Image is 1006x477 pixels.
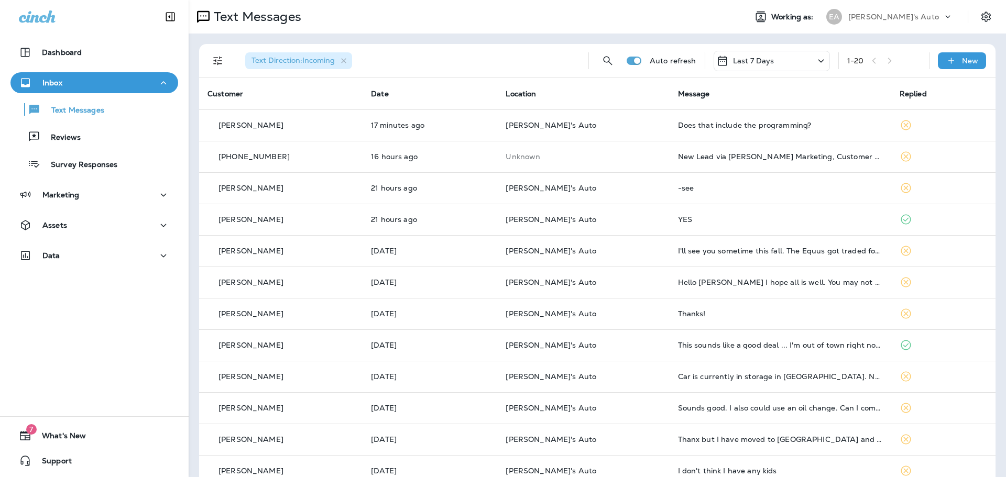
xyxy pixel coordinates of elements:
span: Text Direction : Incoming [251,56,335,65]
span: Working as: [771,13,816,21]
span: [PERSON_NAME]'s Auto [506,215,596,224]
span: Support [31,457,72,469]
div: This sounds like a good deal ... I'm out of town right now but will set something up when I get b... [678,341,883,349]
div: 1 - 20 [847,57,864,65]
p: Sep 18, 2025 11:13 AM [371,215,489,224]
p: Sep 18, 2025 11:22 AM [371,184,489,192]
button: Text Messages [10,98,178,120]
button: Filters [207,50,228,71]
div: I'll see you sometime this fall. The Equus got traded for a GV80 for my wife and I wound up with ... [678,247,883,255]
button: Dashboard [10,42,178,63]
p: Auto refresh [650,57,696,65]
p: Survey Responses [40,160,117,170]
p: [PERSON_NAME] [218,184,283,192]
p: Sep 17, 2025 01:15 PM [371,467,489,475]
span: [PERSON_NAME]'s Auto [506,435,596,444]
div: I don't think I have any kids [678,467,883,475]
p: Sep 17, 2025 01:16 PM [371,435,489,443]
button: Search Messages [597,50,618,71]
p: [PERSON_NAME] [218,435,283,443]
p: Sep 19, 2025 08:41 AM [371,121,489,129]
p: Sep 17, 2025 01:35 PM [371,404,489,412]
span: [PERSON_NAME]'s Auto [506,340,596,350]
p: [PERSON_NAME] [218,121,283,129]
button: Inbox [10,72,178,93]
div: YES [678,215,883,224]
span: Location [506,89,536,98]
p: Sep 17, 2025 03:50 PM [371,309,489,318]
button: Data [10,245,178,266]
div: New Lead via Merrick Marketing, Customer Name: Terry, Contact info: Masked phone number available... [678,152,883,161]
p: Sep 17, 2025 04:44 PM [371,278,489,286]
span: [PERSON_NAME]'s Auto [506,466,596,475]
p: [PERSON_NAME] [218,372,283,381]
span: Replied [900,89,927,98]
p: Dashboard [42,48,82,57]
p: Inbox [42,79,62,87]
span: Date [371,89,389,98]
p: [PERSON_NAME] [218,215,283,224]
span: What's New [31,431,86,444]
p: Sep 17, 2025 03:21 PM [371,341,489,349]
button: Marketing [10,184,178,205]
span: [PERSON_NAME]'s Auto [506,372,596,381]
div: EA [826,9,842,25]
p: [PHONE_NUMBER] [218,152,290,161]
button: 7What's New [10,425,178,446]
span: [PERSON_NAME]'s Auto [506,183,596,193]
p: [PERSON_NAME] [218,341,283,349]
p: Marketing [42,191,79,199]
p: [PERSON_NAME] [218,404,283,412]
span: [PERSON_NAME]'s Auto [506,309,596,318]
button: Support [10,450,178,471]
p: Data [42,251,60,260]
button: Settings [977,7,996,26]
span: [PERSON_NAME]'s Auto [506,278,596,287]
div: Text Direction:Incoming [245,52,352,69]
p: Last 7 Days [733,57,774,65]
button: Assets [10,215,178,236]
p: [PERSON_NAME]'s Auto [848,13,939,21]
p: Sep 17, 2025 06:06 PM [371,247,489,255]
p: [PERSON_NAME] [218,247,283,255]
p: This customer does not have a last location and the phone number they messaged is not assigned to... [506,152,661,161]
span: [PERSON_NAME]'s Auto [506,403,596,413]
p: New [962,57,978,65]
button: Reviews [10,126,178,148]
span: [PERSON_NAME]'s Auto [506,120,596,130]
span: Customer [207,89,243,98]
p: [PERSON_NAME] [218,467,283,475]
span: Message [678,89,710,98]
div: Does that include the programming? [678,121,883,129]
p: Reviews [40,133,81,143]
div: Hello Evan I hope all is well. You may not remember but I live 1000 miles away :) you helped me w... [678,278,883,286]
p: Text Messages [210,9,301,25]
span: 7 [26,424,37,435]
div: -see [678,184,883,192]
div: Sounds good. I also could use an oil change. Can I come and wait? [678,404,883,412]
div: Thanx but I have moved to Leesburg and get my truck serviced here. Have a good day [678,435,883,443]
p: [PERSON_NAME] [218,278,283,286]
p: Assets [42,221,67,229]
span: [PERSON_NAME]'s Auto [506,246,596,256]
button: Survey Responses [10,153,178,175]
p: [PERSON_NAME] [218,309,283,318]
p: Sep 17, 2025 01:49 PM [371,372,489,381]
div: Car is currently in storage in Bradenton. No service needed right now. Thanks [678,372,883,381]
button: Collapse Sidebar [156,6,185,27]
p: Text Messages [41,106,104,116]
p: Sep 18, 2025 04:14 PM [371,152,489,161]
div: Thanks! [678,309,883,318]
